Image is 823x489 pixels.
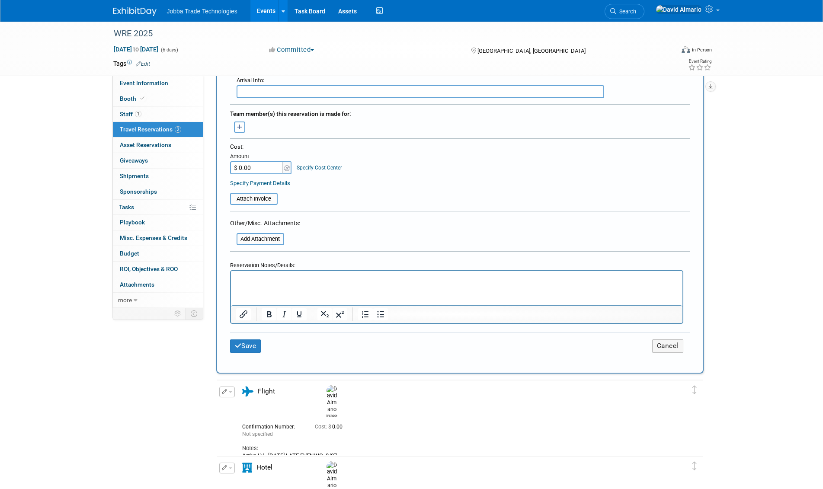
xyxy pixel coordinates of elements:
[297,165,342,171] a: Specify Cost Center
[242,421,302,430] div: Confirmation Number:
[692,47,712,53] div: In-Person
[230,339,261,353] button: Save
[230,153,293,161] div: Amount
[113,230,203,246] a: Misc. Expenses & Credits
[324,385,339,418] div: David Almario
[256,463,272,471] span: Hotel
[113,262,203,277] a: ROI, Objectives & ROO
[120,281,154,288] span: Attachments
[120,141,171,148] span: Asset Reservations
[616,8,636,15] span: Search
[160,47,178,53] span: (6 days)
[292,308,307,320] button: Underline
[317,308,332,320] button: Subscript
[315,424,346,430] span: 0.00
[682,46,690,53] img: Format-Inperson.png
[113,137,203,153] a: Asset Reservations
[120,265,178,272] span: ROI, Objectives & ROO
[113,122,203,137] a: Travel Reservations2
[113,7,157,16] img: ExhibitDay
[237,77,264,83] small: :
[692,462,697,470] i: Click and drag to move item
[120,126,181,133] span: Travel Reservations
[120,95,146,102] span: Booth
[230,219,300,230] div: Other/Misc. Attachments:
[333,308,347,320] button: Superscript
[656,5,702,14] img: David Almario
[175,126,181,133] span: 2
[262,308,276,320] button: Bold
[237,77,263,83] span: Arrival Info
[120,250,139,257] span: Budget
[477,48,586,54] span: [GEOGRAPHIC_DATA], [GEOGRAPHIC_DATA]
[185,308,203,319] td: Toggle Event Tabs
[111,26,661,42] div: WRE 2025
[170,308,186,319] td: Personalize Event Tab Strip
[120,157,148,164] span: Giveaways
[688,59,711,64] div: Event Rating
[230,258,683,270] div: Reservation Notes/Details:
[242,387,253,396] i: Flight
[327,385,337,413] img: David Almario
[230,180,290,186] a: Specify Payment Details
[373,308,388,320] button: Bullet list
[242,463,252,473] i: Hotel
[652,339,683,353] button: Cancel
[113,45,159,53] span: [DATE] [DATE]
[358,308,373,320] button: Numbered list
[277,308,291,320] button: Italic
[120,111,141,118] span: Staff
[327,413,337,418] div: David Almario
[242,444,663,452] div: Notes:
[167,8,237,15] span: Jobba Trade Technologies
[120,173,149,179] span: Shipments
[113,91,203,106] a: Booth
[136,61,150,67] a: Edit
[266,45,317,54] button: Committed
[113,107,203,122] a: Staff1
[140,96,144,101] i: Booth reservation complete
[120,188,157,195] span: Sponsorships
[113,277,203,292] a: Attachments
[118,297,132,304] span: more
[231,271,682,305] iframe: Rich Text Area
[113,153,203,168] a: Giveaways
[113,76,203,91] a: Event Information
[258,387,275,395] span: Flight
[230,106,690,120] div: Team member(s) this reservation is made for:
[113,169,203,184] a: Shipments
[692,386,697,394] i: Click and drag to move item
[605,4,644,19] a: Search
[113,246,203,261] a: Budget
[113,59,150,68] td: Tags
[327,461,337,489] img: David Almario
[120,80,168,86] span: Event Information
[135,111,141,117] span: 1
[120,234,187,241] span: Misc. Expenses & Credits
[242,431,273,437] span: Not specified
[236,308,251,320] button: Insert/edit link
[113,200,203,215] a: Tasks
[132,46,140,53] span: to
[315,424,332,430] span: Cost: $
[623,45,712,58] div: Event Format
[119,204,134,211] span: Tasks
[242,452,663,467] div: Arrive LV - [DATE] LATE EVENING, 8/27 Depart LV - [DATE] MORNING, 9/1
[113,184,203,199] a: Sponsorships
[230,143,690,151] div: Cost:
[120,219,145,226] span: Playbook
[113,293,203,308] a: more
[113,215,203,230] a: Playbook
